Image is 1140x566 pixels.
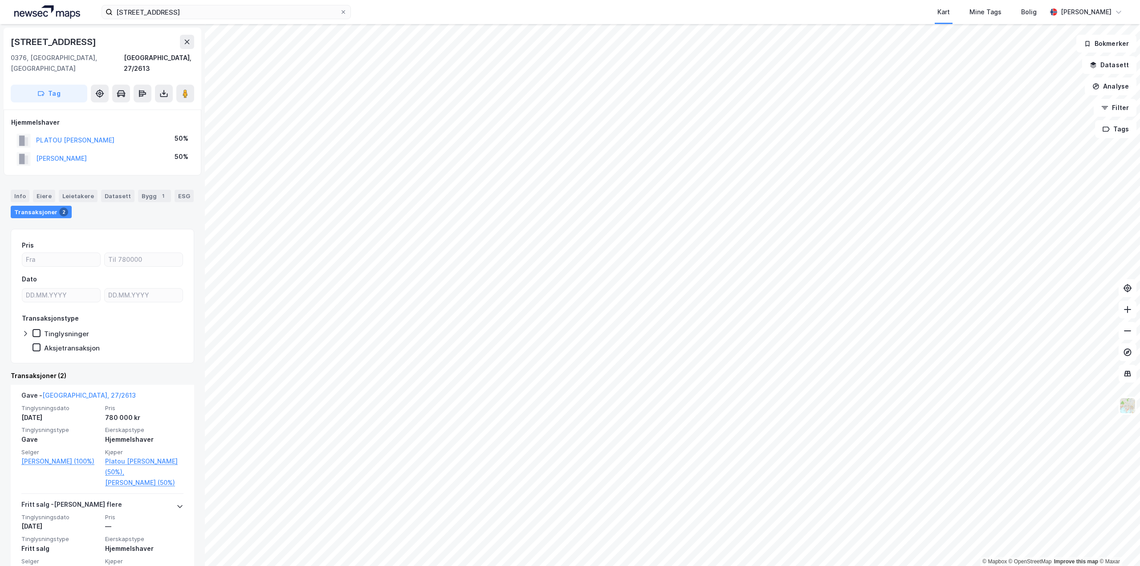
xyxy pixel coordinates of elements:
[138,190,171,202] div: Bygg
[105,477,183,488] a: [PERSON_NAME] (50%)
[105,289,183,302] input: DD.MM.YYYY
[105,434,183,445] div: Hjemmelshaver
[1021,7,1037,17] div: Bolig
[1119,397,1136,414] img: Z
[21,390,136,404] div: Gave -
[1061,7,1111,17] div: [PERSON_NAME]
[105,456,183,477] a: Platou [PERSON_NAME] (50%),
[21,535,100,543] span: Tinglysningstype
[105,253,183,266] input: Til 780000
[105,521,183,532] div: —
[105,412,183,423] div: 780 000 kr
[22,289,100,302] input: DD.MM.YYYY
[1085,77,1136,95] button: Analyse
[21,434,100,445] div: Gave
[124,53,194,74] div: [GEOGRAPHIC_DATA], 27/2613
[105,426,183,434] span: Eierskapstype
[175,190,194,202] div: ESG
[21,448,100,456] span: Selger
[11,117,194,128] div: Hjemmelshaver
[105,404,183,412] span: Pris
[22,313,79,324] div: Transaksjonstype
[105,535,183,543] span: Eierskapstype
[11,85,87,102] button: Tag
[105,558,183,565] span: Kjøper
[21,404,100,412] span: Tinglysningsdato
[21,543,100,554] div: Fritt salg
[1076,35,1136,53] button: Bokmerker
[1009,558,1052,565] a: OpenStreetMap
[14,5,80,19] img: logo.a4113a55bc3d86da70a041830d287a7e.svg
[11,35,98,49] div: [STREET_ADDRESS]
[33,190,55,202] div: Eiere
[22,274,37,285] div: Dato
[1095,523,1140,566] iframe: Chat Widget
[44,330,89,338] div: Tinglysninger
[1094,99,1136,117] button: Filter
[59,190,98,202] div: Leietakere
[11,206,72,218] div: Transaksjoner
[175,151,188,162] div: 50%
[1054,558,1098,565] a: Improve this map
[175,133,188,144] div: 50%
[159,191,167,200] div: 1
[21,513,100,521] span: Tinglysningsdato
[22,240,34,251] div: Pris
[21,456,100,467] a: [PERSON_NAME] (100%)
[21,521,100,532] div: [DATE]
[21,499,122,513] div: Fritt salg - [PERSON_NAME] flere
[11,371,194,381] div: Transaksjoner (2)
[113,5,340,19] input: Søk på adresse, matrikkel, gårdeiere, leietakere eller personer
[42,391,136,399] a: [GEOGRAPHIC_DATA], 27/2613
[105,513,183,521] span: Pris
[11,53,124,74] div: 0376, [GEOGRAPHIC_DATA], [GEOGRAPHIC_DATA]
[21,426,100,434] span: Tinglysningstype
[59,208,68,216] div: 2
[937,7,950,17] div: Kart
[22,253,100,266] input: Fra
[21,412,100,423] div: [DATE]
[969,7,1002,17] div: Mine Tags
[11,190,29,202] div: Info
[105,448,183,456] span: Kjøper
[1095,120,1136,138] button: Tags
[105,543,183,554] div: Hjemmelshaver
[21,558,100,565] span: Selger
[1082,56,1136,74] button: Datasett
[982,558,1007,565] a: Mapbox
[44,344,100,352] div: Aksjetransaksjon
[101,190,134,202] div: Datasett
